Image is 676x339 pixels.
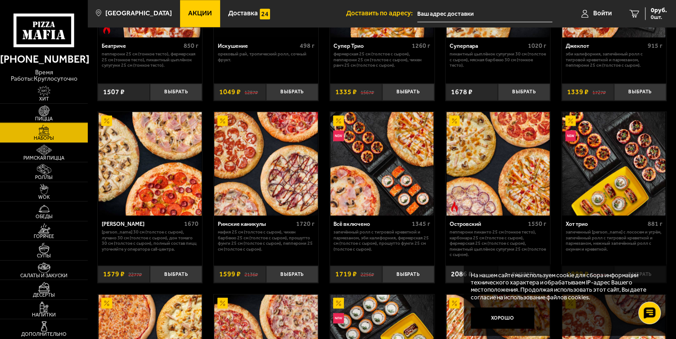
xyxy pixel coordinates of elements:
[218,229,315,252] p: Мафия 25 см (толстое с сыром), Чикен Барбекю 25 см (толстое с сыром), Прошутто Фунги 25 см (толст...
[103,88,125,96] span: 1507 ₽
[451,88,473,96] span: 1678 ₽
[218,51,315,63] p: Ореховый рай, Тропический ролл, Сочный фрукт.
[218,42,297,49] div: Искушение
[346,10,417,17] span: Доставить по адресу:
[128,270,142,278] s: 2277 ₽
[333,51,430,69] p: Фермерская 25 см (толстое с сыром), Пепперони 25 см (толстое с сыром), Чикен Ранч 25 см (толстое ...
[333,313,343,323] img: Новинка
[647,42,662,50] span: 915 г
[184,220,198,228] span: 1670
[102,51,198,69] p: Пепперони 25 см (тонкое тесто), Фермерская 25 см (тонкое тесто), Пикантный цыплёнок сулугуни 25 с...
[449,298,460,308] img: Акционный
[565,220,645,227] div: Хот трио
[335,88,356,96] span: 1335 ₽
[528,42,546,50] span: 1020 г
[449,115,460,126] img: Акционный
[565,130,576,141] img: Новинка
[651,7,667,14] span: 0 руб.
[417,5,552,22] input: Ваш адрес доставки
[228,10,258,17] span: Доставка
[101,115,112,126] img: Акционный
[98,112,202,215] a: АкционныйХет Трик
[330,112,434,215] a: АкционныйНовинкаВсё включено
[647,220,662,228] span: 881 г
[260,9,270,19] img: 15daf4d41897b9f0e9f617042186c801.svg
[333,115,343,126] img: Акционный
[219,88,241,96] span: 1049 ₽
[217,298,228,308] img: Акционный
[102,229,198,252] p: [PERSON_NAME] 30 см (толстое с сыром), Лучано 30 см (толстое с сыром), Дон Томаго 30 см (толстое ...
[102,220,182,227] div: [PERSON_NAME]
[333,42,410,49] div: Супер Трио
[244,270,258,278] s: 2136 ₽
[101,23,112,33] img: Острое блюдо
[450,220,526,227] div: Островский
[565,42,645,49] div: Джекпот
[217,115,228,126] img: Акционный
[103,270,125,278] span: 1579 ₽
[565,51,662,69] p: Эби Калифорния, Запечённый ролл с тигровой креветкой и пармезаном, Пепперони 25 см (толстое с сыр...
[188,10,212,17] span: Акции
[498,83,550,101] button: Выбрать
[333,220,410,227] div: Всё включено
[219,270,241,278] span: 1599 ₽
[614,83,666,101] button: Выбрать
[218,220,294,227] div: Римские каникулы
[333,298,343,308] img: Акционный
[214,112,318,215] a: АкционныйРимские каникулы
[335,270,356,278] span: 1719 ₽
[360,270,374,278] s: 2256 ₽
[382,83,434,101] button: Выбрать
[592,88,605,96] s: 1727 ₽
[244,88,258,96] s: 1287 ₽
[471,307,534,329] button: Хорошо
[214,112,317,215] img: Римские каникулы
[266,266,318,283] button: Выбрать
[299,42,314,50] span: 498 г
[593,10,612,17] span: Войти
[446,112,550,215] img: Островский
[565,229,662,252] p: Запеченный [PERSON_NAME] с лососем и угрём, Запечённый ролл с тигровой креветкой и пармезаном, Не...
[333,130,343,141] img: Новинка
[330,112,433,215] img: Всё включено
[471,271,654,301] p: На нашем сайте мы используем cookie для сбора информации технического характера и обрабатываем IP...
[184,42,198,50] span: 850 г
[150,83,202,101] button: Выбрать
[102,42,181,49] div: Беатриче
[266,83,318,101] button: Выбрать
[360,88,374,96] s: 1567 ₽
[450,229,546,258] p: Пепперони Пиканто 25 см (тонкое тесто), Карбонара 25 см (толстое с сыром), Фермерская 25 см (толс...
[296,220,314,228] span: 1720 г
[449,201,460,211] img: Острое блюдо
[382,266,434,283] button: Выбрать
[651,14,667,20] span: 0 шт.
[333,229,430,252] p: Запечённый ролл с тигровой креветкой и пармезаном, Эби Калифорния, Фермерская 25 см (толстое с сы...
[450,51,546,69] p: Пикантный цыплёнок сулугуни 30 см (толстое с сыром), Мясная Барбекю 30 см (тонкое тесто).
[451,270,473,278] span: 2086 ₽
[528,220,546,228] span: 1550 г
[565,115,576,126] img: Акционный
[567,88,589,96] span: 1339 ₽
[412,220,430,228] span: 1345 г
[99,112,202,215] img: Хет Трик
[150,266,202,283] button: Выбрать
[450,42,526,49] div: Суперпара
[446,112,550,215] a: АкционныйОстрое блюдоОстровский
[105,10,172,17] span: [GEOGRAPHIC_DATA]
[412,42,430,50] span: 1260 г
[562,112,665,215] img: Хот трио
[562,112,666,215] a: АкционныйНовинкаХот трио
[101,298,112,308] img: Акционный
